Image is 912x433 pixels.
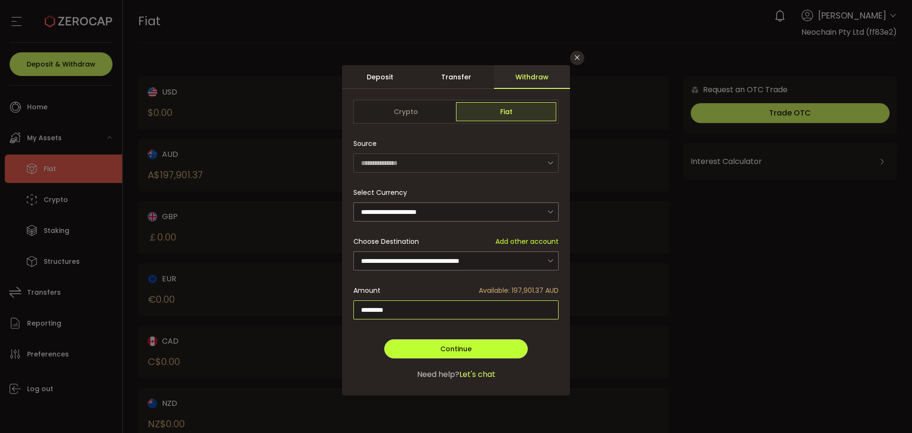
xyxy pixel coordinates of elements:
[353,134,377,153] span: Source
[864,387,912,433] iframe: Chat Widget
[342,65,570,395] div: dialog
[418,65,494,89] div: Transfer
[456,102,556,121] span: Fiat
[353,237,419,247] span: Choose Destination
[342,65,418,89] div: Deposit
[495,237,559,247] span: Add other account
[570,51,584,65] button: Close
[417,369,459,380] span: Need help?
[440,344,472,354] span: Continue
[494,65,570,89] div: Withdraw
[384,339,528,358] button: Continue
[459,369,495,380] span: Let's chat
[353,188,413,197] label: Select Currency
[353,286,380,296] span: Amount
[356,102,456,121] span: Crypto
[479,286,559,296] span: Available: 197,901.37 AUD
